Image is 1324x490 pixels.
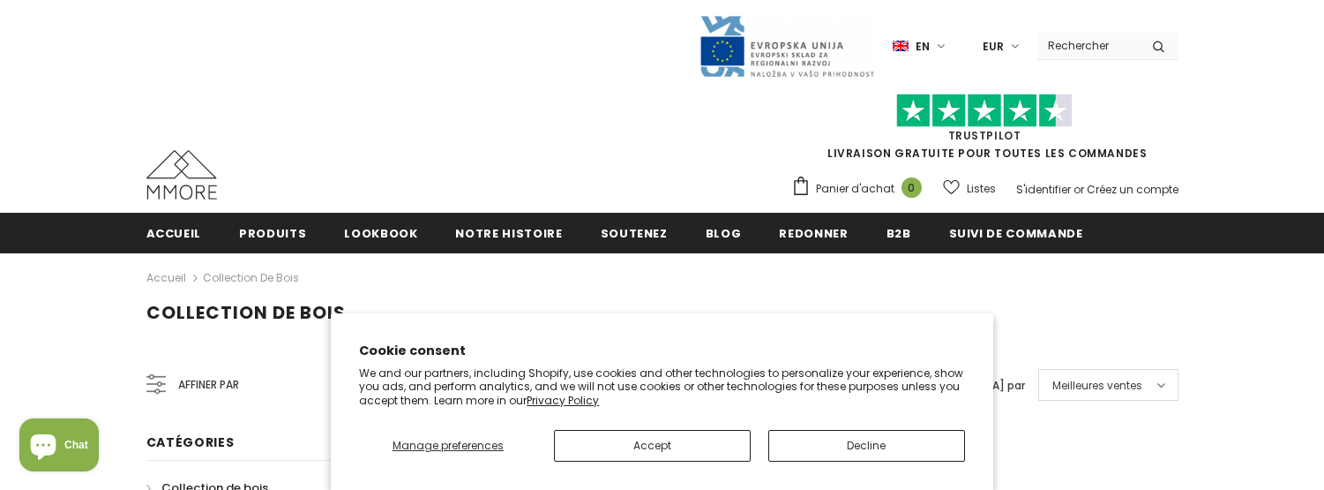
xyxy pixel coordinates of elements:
a: Panier d'achat 0 [791,176,931,202]
input: Search Site [1037,33,1139,58]
span: LIVRAISON GRATUITE POUR TOUTES LES COMMANDES [791,102,1178,161]
a: Accueil [146,213,202,253]
a: Privacy Policy [527,393,599,408]
a: Blog [706,213,742,253]
a: Créez un compte [1087,182,1178,197]
span: Manage preferences [393,438,504,453]
inbox-online-store-chat: Shopify online store chat [14,418,104,476]
span: EUR [983,38,1004,56]
a: TrustPilot [948,128,1021,143]
span: Collection de bois [146,300,346,325]
a: B2B [886,213,911,253]
span: Redonner [779,225,848,242]
span: Affiner par [178,375,239,395]
a: Redonner [779,213,848,253]
a: Notre histoire [455,213,562,253]
span: Blog [706,225,742,242]
a: Suivi de commande [949,213,1083,253]
span: Lookbook [344,225,417,242]
button: Manage preferences [359,430,536,462]
span: soutenez [601,225,668,242]
a: Lookbook [344,213,417,253]
span: en [916,38,930,56]
a: Javni Razpis [699,38,875,53]
span: Suivi de commande [949,225,1083,242]
span: Produits [239,225,306,242]
span: Panier d'achat [816,180,894,198]
img: Cas MMORE [146,150,217,200]
span: Catégories [146,433,235,451]
img: i-lang-1.png [893,39,909,54]
a: Accueil [146,268,186,289]
span: or [1073,182,1084,197]
span: Listes [967,180,996,198]
a: Listes [943,173,996,204]
img: Javni Razpis [699,14,875,79]
span: Meilleures ventes [1052,377,1142,395]
a: S'identifier [1016,182,1071,197]
span: 0 [901,177,922,198]
button: Accept [554,430,751,462]
a: Produits [239,213,306,253]
span: Notre histoire [455,225,562,242]
h2: Cookie consent [359,342,965,360]
button: Decline [768,430,965,462]
p: We and our partners, including Shopify, use cookies and other technologies to personalize your ex... [359,366,965,408]
label: [GEOGRAPHIC_DATA] par [886,377,1025,395]
img: Faites confiance aux étoiles pilotes [896,94,1073,128]
span: B2B [886,225,911,242]
a: Collection de bois [203,270,299,285]
span: Accueil [146,225,202,242]
a: soutenez [601,213,668,253]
